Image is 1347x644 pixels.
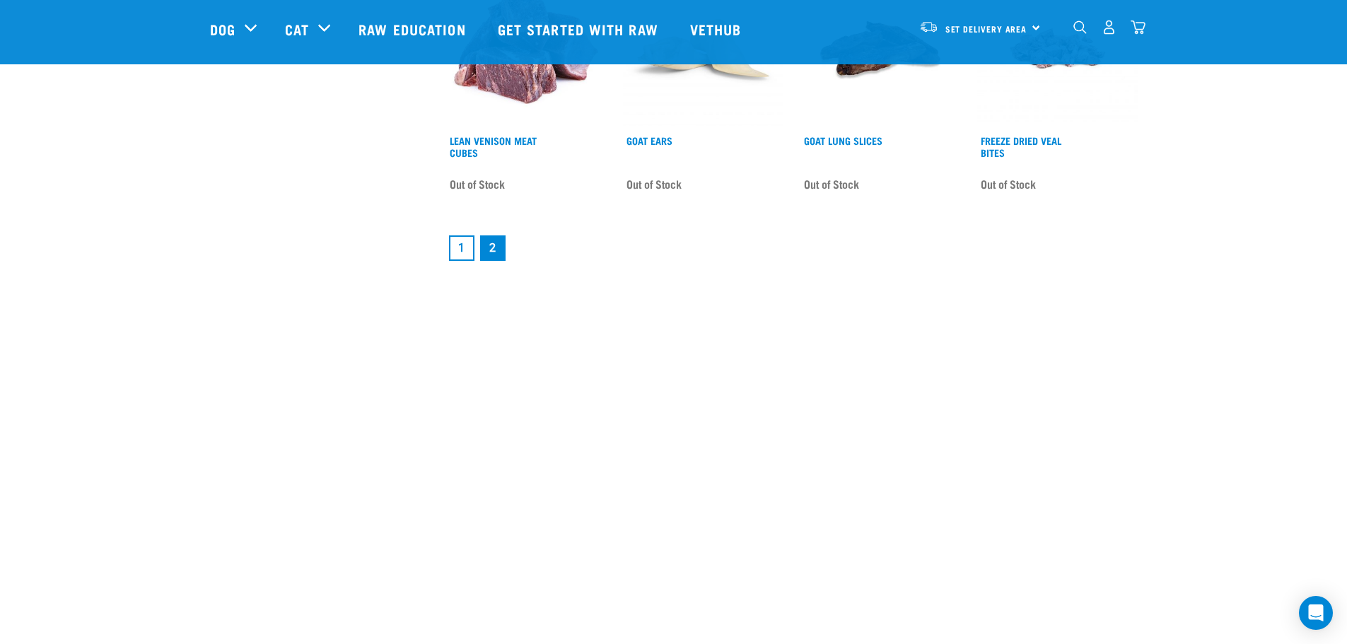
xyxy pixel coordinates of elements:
a: Dog [210,18,235,40]
a: Page 2 [480,235,506,261]
a: Lean Venison Meat Cubes [450,138,537,154]
a: Goto page 1 [449,235,474,261]
img: van-moving.png [919,21,938,33]
span: Out of Stock [450,173,505,194]
img: user.png [1102,20,1116,35]
img: home-icon@2x.png [1131,20,1145,35]
a: Raw Education [344,1,483,57]
a: Goat Ears [626,138,672,143]
a: Goat Lung Slices [804,138,882,143]
a: Cat [285,18,309,40]
span: Out of Stock [626,173,682,194]
span: Set Delivery Area [945,26,1027,31]
nav: pagination [446,233,1138,264]
span: Out of Stock [804,173,859,194]
span: Out of Stock [981,173,1036,194]
img: home-icon-1@2x.png [1073,21,1087,34]
a: Vethub [676,1,759,57]
div: Open Intercom Messenger [1299,596,1333,630]
a: Get started with Raw [484,1,676,57]
a: Freeze Dried Veal Bites [981,138,1061,154]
